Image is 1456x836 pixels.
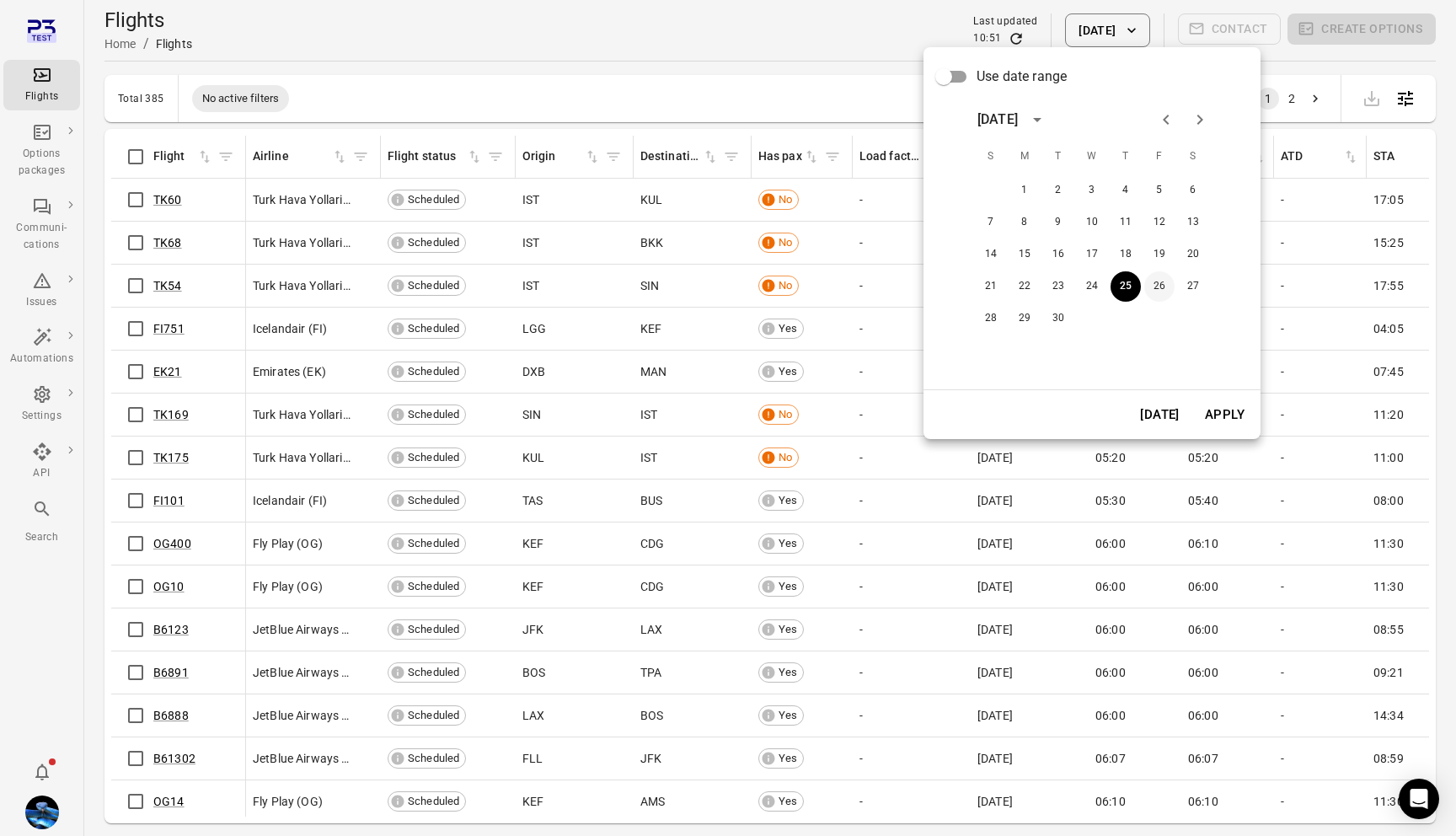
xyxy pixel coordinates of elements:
[1077,140,1107,174] span: Wednesday
[1399,779,1439,819] div: Open Intercom Messenger
[977,67,1067,87] span: Use date range
[1043,271,1073,302] button: 23
[976,239,1006,270] button: 14
[1111,271,1141,302] button: 25
[1111,207,1141,238] button: 11
[976,271,1006,302] button: 21
[1178,271,1208,302] button: 27
[1178,207,1208,238] button: 13
[976,140,1006,174] span: Sunday
[1077,207,1107,238] button: 10
[1111,175,1141,206] button: 4
[1144,175,1175,206] button: 5
[1149,103,1183,137] button: Previous month
[1183,103,1217,137] button: Next month
[1144,207,1175,238] button: 12
[1009,207,1040,238] button: 8
[1131,397,1189,432] button: [DATE]
[1144,140,1175,174] span: Friday
[976,207,1006,238] button: 7
[977,110,1018,130] div: [DATE]
[1043,239,1073,270] button: 16
[1111,239,1141,270] button: 18
[1077,175,1107,206] button: 3
[1043,175,1073,206] button: 2
[1009,140,1040,174] span: Monday
[976,303,1006,334] button: 28
[1043,303,1073,334] button: 30
[1009,239,1040,270] button: 15
[1009,271,1040,302] button: 22
[1009,303,1040,334] button: 29
[1023,105,1052,134] button: calendar view is open, switch to year view
[1178,239,1208,270] button: 20
[1043,207,1073,238] button: 9
[1144,239,1175,270] button: 19
[1043,140,1073,174] span: Tuesday
[1144,271,1175,302] button: 26
[1009,175,1040,206] button: 1
[1178,140,1208,174] span: Saturday
[1196,397,1254,432] button: Apply
[1111,140,1141,174] span: Thursday
[1077,271,1107,302] button: 24
[1077,239,1107,270] button: 17
[1178,175,1208,206] button: 6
